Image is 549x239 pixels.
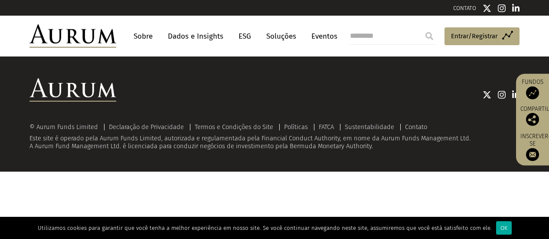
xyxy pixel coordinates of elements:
font: ESG [239,32,251,41]
a: Dados e Insights [163,28,228,44]
img: Fundos de acesso [526,86,539,100]
font: A Aurum Fund Management Ltd. é licenciada para conduzir negócios de investimento pela Bermuda Mon... [29,142,373,150]
a: Soluções [262,28,301,44]
font: Entrar/Registrar [451,32,498,40]
a: ESG [234,28,255,44]
font: Fundos [522,78,543,86]
img: Inscreva-se na nossa newsletter [526,148,539,161]
a: Declaração de Privacidade [109,123,184,131]
font: Dados e Insights [168,32,223,41]
font: Sobre [134,32,153,41]
font: Eventos [311,32,337,41]
img: Ícone do Instagram [498,4,506,13]
input: Submit [421,27,438,45]
img: Compartilhe esta publicação [526,113,539,126]
a: Entrar/Registrar [444,27,520,46]
a: Sustentabilidade [345,123,394,131]
img: Ícone do Linkedin [512,90,520,99]
img: Ícone do Twitter [483,90,491,99]
img: Logotipo da Aurum [29,78,116,102]
font: Este site é operado pela Aurum Funds Limited, autorizada e regulamentada pela Financial Conduct A... [29,134,471,142]
font: © Aurum Funds Limited [29,123,98,131]
a: Políticas [284,123,308,131]
a: Eventos [307,28,337,44]
a: Contato [405,123,427,131]
font: Soluções [266,32,296,41]
img: Aurum [29,24,116,48]
img: Ícone do Linkedin [512,4,520,13]
img: Ícone do Instagram [498,90,506,99]
a: Fundos [520,78,545,100]
a: FATCA [319,123,334,131]
a: CONTATO [453,5,476,11]
a: Termos e Condições do Site [195,123,273,131]
img: Ícone do Twitter [483,4,491,13]
a: Sobre [129,28,157,44]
